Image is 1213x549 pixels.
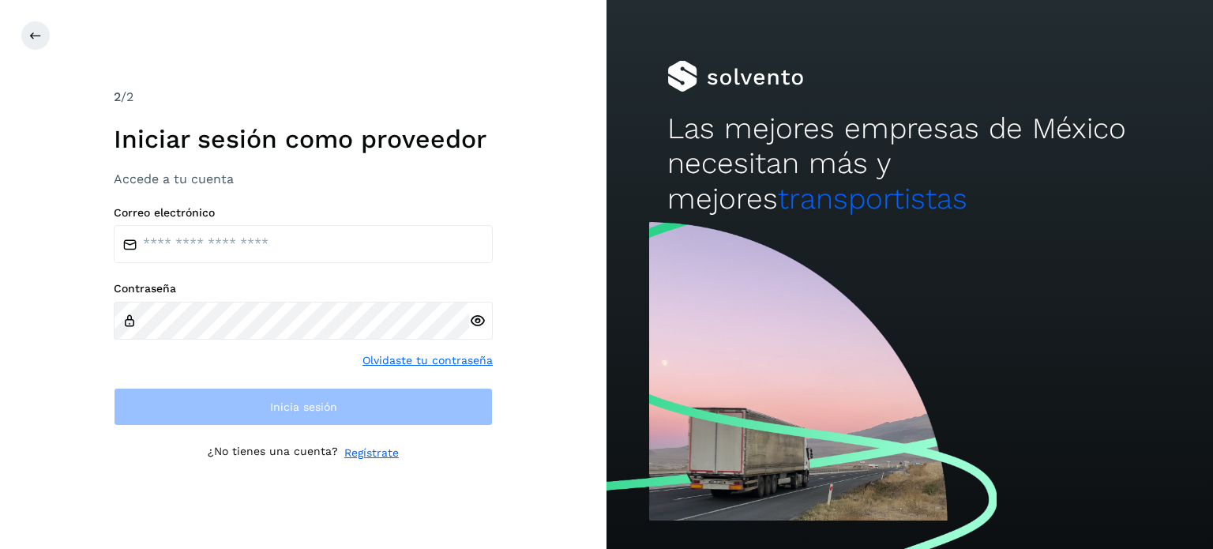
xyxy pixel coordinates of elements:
[114,124,493,154] h1: Iniciar sesión como proveedor
[114,206,493,220] label: Correo electrónico
[362,352,493,369] a: Olvidaste tu contraseña
[208,445,338,461] p: ¿No tienes una cuenta?
[778,182,967,216] span: transportistas
[270,401,337,412] span: Inicia sesión
[114,88,493,107] div: /2
[114,388,493,426] button: Inicia sesión
[114,171,493,186] h3: Accede a tu cuenta
[114,282,493,295] label: Contraseña
[114,89,121,104] span: 2
[344,445,399,461] a: Regístrate
[667,111,1152,216] h2: Las mejores empresas de México necesitan más y mejores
